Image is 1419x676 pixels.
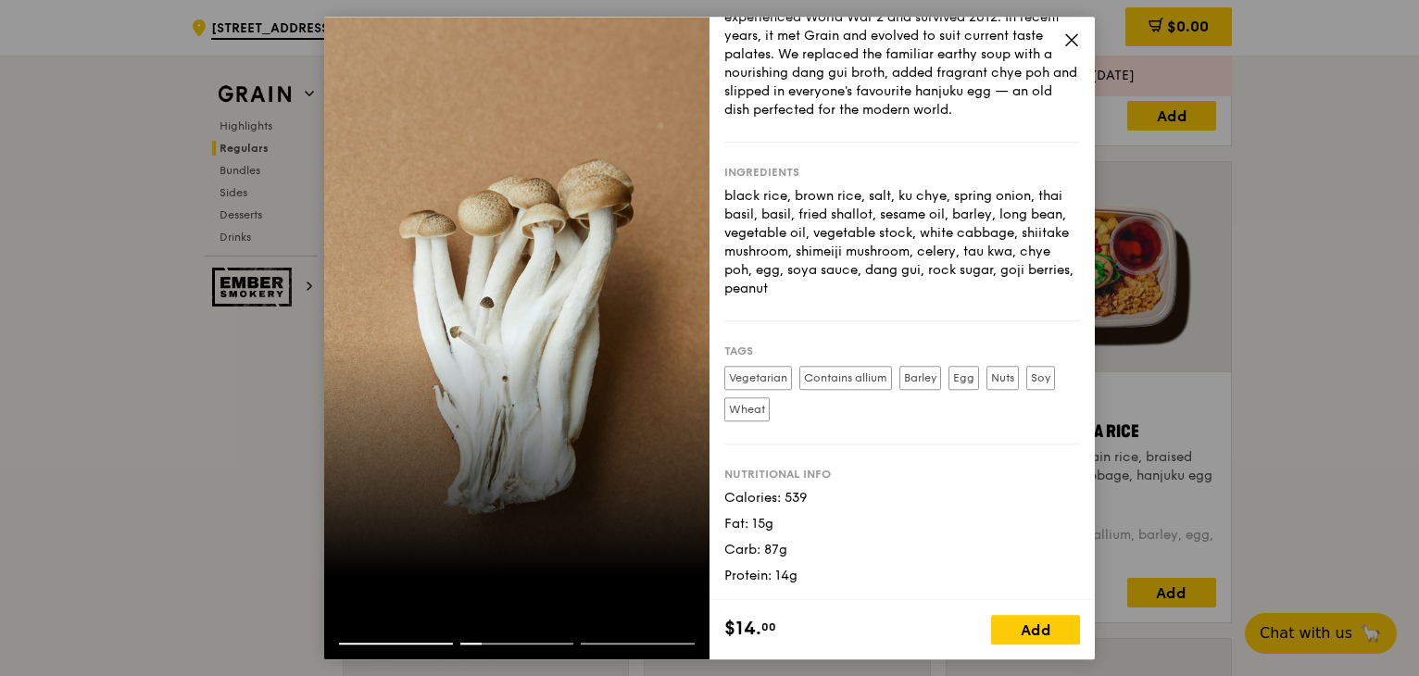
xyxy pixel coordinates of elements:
label: Egg [948,366,979,390]
div: Calories: 539 [724,489,1080,507]
div: Tags [724,344,1080,358]
div: Ingredients [724,165,1080,180]
label: Barley [899,366,941,390]
div: Nutritional info [724,467,1080,482]
label: Soy [1026,366,1055,390]
label: Contains allium [799,366,892,390]
div: Add [991,615,1080,645]
div: Carb: 87g [724,541,1080,559]
span: $14. [724,615,761,643]
div: Protein: 14g [724,567,1080,585]
label: Nuts [986,366,1019,390]
label: Vegetarian [724,366,792,390]
div: Fat: 15g [724,515,1080,533]
span: 00 [761,620,776,634]
label: Wheat [724,397,770,421]
div: black rice, brown rice, salt, ku chye, spring onion, thai basil, basil, fried shallot, sesame oil... [724,187,1080,298]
